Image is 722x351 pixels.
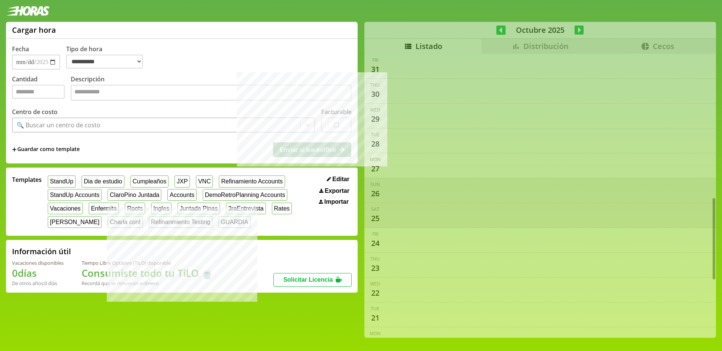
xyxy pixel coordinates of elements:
[48,216,102,228] button: [PERSON_NAME]
[203,189,287,201] button: DemoRetroPlanning Accounts
[12,75,71,102] label: Cantidad
[130,175,168,187] button: Cumpleaños
[273,273,352,287] button: Solicitar Licencia
[82,259,213,266] div: Tiempo Libre Optativo (TiLO) disponible
[12,246,71,256] h2: Información útil
[12,85,65,99] input: Cantidad
[108,189,161,201] button: ClaroPino Juntada
[151,203,171,214] button: Ingles
[226,203,266,214] button: 3raEntrevista
[12,108,58,116] label: Centro de costo
[82,266,213,280] h1: Consumiste todo tu TiLO 🍵
[71,85,352,101] textarea: Descripción
[325,188,349,194] span: Exportar
[219,175,285,187] button: Refinamiento Accounts
[272,203,292,214] button: Rates
[167,189,196,201] button: Accounts
[325,175,352,183] button: Editar
[125,203,145,214] button: Roots
[66,45,149,70] label: Tipo de hora
[218,216,250,228] button: GUARDIA
[12,45,29,53] label: Fecha
[71,75,352,102] label: Descripción
[174,175,190,187] button: JXP
[48,175,76,187] button: StandUp
[12,280,64,287] div: De otros años: 0 días
[89,203,119,214] button: Enfermita
[321,108,352,116] label: Facturable
[48,189,102,201] button: StandUp Accounts
[324,198,349,205] span: Importar
[12,145,17,154] span: +
[12,25,56,35] h1: Cargar hora
[196,175,213,187] button: VNC
[149,216,213,228] button: Refinanmiento Testing
[12,145,80,154] span: +Guardar como template
[283,276,333,283] span: Solicitar Licencia
[48,203,83,214] button: Vacaciones
[12,175,42,184] span: Templates
[177,203,220,214] button: Juntada Pinas
[332,176,349,183] span: Editar
[6,6,50,16] img: logotipo
[12,259,64,266] div: Vacaciones disponibles
[82,280,213,287] div: Recordá que se renuevan en
[66,55,143,69] select: Tipo de hora
[108,216,143,228] button: Charla conf
[317,187,352,195] button: Exportar
[145,280,159,287] b: Enero
[12,266,64,280] h1: 0 días
[82,175,124,187] button: Dia de estudio
[17,121,100,129] div: 🔍 Buscar un centro de costo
